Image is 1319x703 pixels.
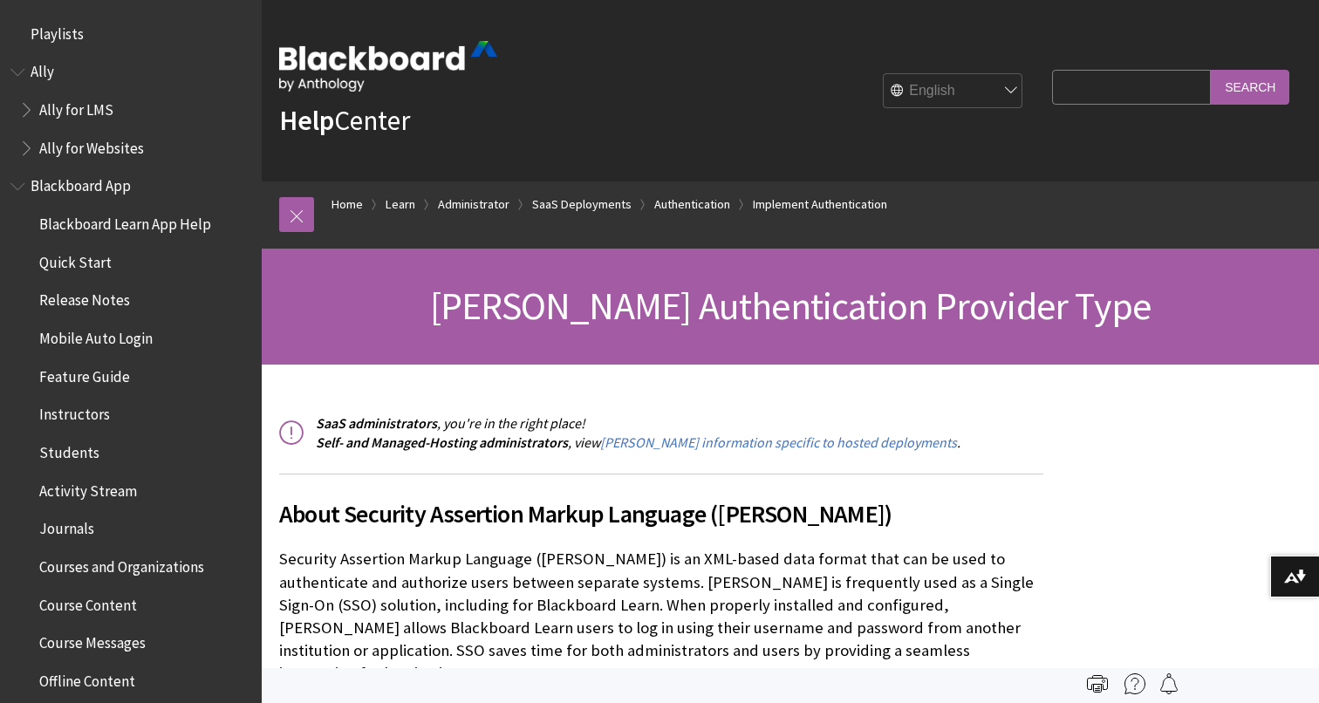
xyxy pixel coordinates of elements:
[39,248,112,271] span: Quick Start
[39,552,204,576] span: Courses and Organizations
[279,548,1043,685] p: Security Assertion Markup Language ([PERSON_NAME]) is an XML-based data format that can be used t...
[39,438,99,461] span: Students
[10,19,251,49] nav: Book outline for Playlists
[884,73,1023,108] select: Site Language Selector
[279,413,1043,453] p: , you're in the right place! , view .
[39,629,146,652] span: Course Messages
[532,194,632,215] a: SaaS Deployments
[1087,673,1108,694] img: Print
[39,515,94,538] span: Journals
[1211,70,1289,104] input: Search
[39,324,153,347] span: Mobile Auto Login
[600,433,957,452] a: [PERSON_NAME] information specific to hosted deployments
[31,19,84,43] span: Playlists
[39,400,110,424] span: Instructors
[331,194,363,215] a: Home
[279,495,1043,532] span: About Security Assertion Markup Language ([PERSON_NAME])
[654,194,730,215] a: Authentication
[39,95,113,119] span: Ally for LMS
[316,433,568,451] span: Self- and Managed-Hosting administrators
[39,209,211,233] span: Blackboard Learn App Help
[279,103,410,138] a: HelpCenter
[39,476,137,500] span: Activity Stream
[1158,673,1179,694] img: Follow this page
[39,133,144,157] span: Ally for Websites
[279,41,497,92] img: Blackboard by Anthology
[316,414,437,432] span: SaaS administrators
[438,194,509,215] a: Administrator
[39,286,130,310] span: Release Notes
[1124,673,1145,694] img: More help
[31,58,54,81] span: Ally
[39,590,137,614] span: Course Content
[430,282,1151,330] span: [PERSON_NAME] Authentication Provider Type
[31,172,131,195] span: Blackboard App
[39,666,135,690] span: Offline Content
[39,362,130,386] span: Feature Guide
[386,194,415,215] a: Learn
[279,103,334,138] strong: Help
[753,194,887,215] a: Implement Authentication
[10,58,251,163] nav: Book outline for Anthology Ally Help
